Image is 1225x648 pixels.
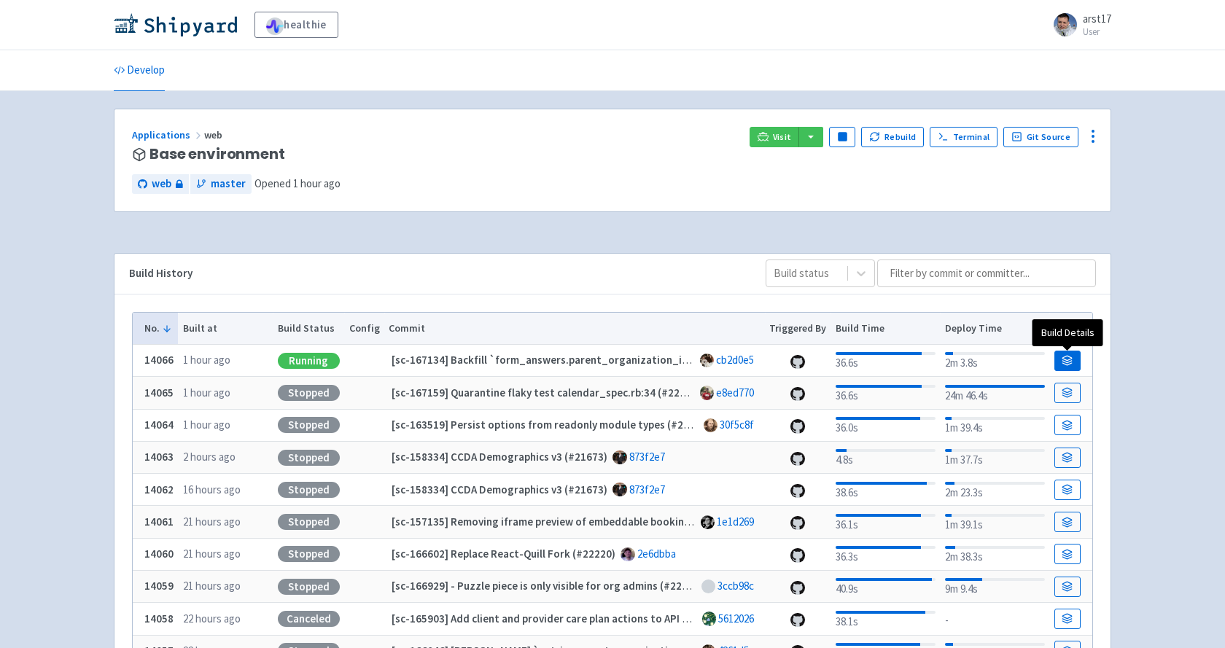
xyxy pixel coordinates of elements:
div: 36.1s [836,511,936,534]
div: Stopped [278,514,340,530]
div: 9m 9.4s [945,575,1045,598]
a: arst17 User [1045,13,1111,36]
a: 873f2e7 [629,450,665,464]
div: Stopped [278,385,340,401]
strong: [sc-166602] Replace React-Quill Fork (#22220) [392,547,615,561]
div: 36.3s [836,543,936,566]
div: Build History [129,265,742,282]
small: User [1083,27,1111,36]
a: Visit [750,127,799,147]
strong: [sc-163519] Persist options from readonly module types (#22198) [392,418,710,432]
b: 14058 [144,612,174,625]
div: Stopped [278,546,340,562]
div: - [945,609,1045,629]
a: Build Details [1054,480,1081,500]
div: Stopped [278,579,340,595]
b: 14060 [144,547,174,561]
span: Opened [254,176,341,190]
span: Visit [773,131,792,143]
a: web [132,174,189,194]
time: 21 hours ago [183,579,241,593]
strong: [sc-157135] Removing iframe preview of embeddable booking page test (#22234) [392,515,785,528]
time: 1 hour ago [293,176,341,190]
th: Built at [178,313,273,345]
a: 873f2e7 [629,483,665,496]
b: 14061 [144,515,174,528]
a: 5612026 [718,612,754,625]
a: Build Details [1054,448,1081,468]
b: 14064 [144,418,174,432]
a: Build Details [1054,351,1081,371]
a: cb2d0e5 [716,353,754,367]
a: Build Details [1054,512,1081,532]
a: Build Details [1054,544,1081,564]
button: No. [144,321,174,336]
img: Shipyard logo [114,13,237,36]
a: healthie [254,12,338,38]
time: 2 hours ago [183,450,236,464]
a: Develop [114,50,165,91]
div: 2m 38.3s [945,543,1045,566]
strong: [sc-167159] Quarantine flaky test calendar_spec.rb:34 (#22248) [392,386,701,399]
strong: [sc-166929] - Puzzle piece is only visible for org admins (#22214) [392,579,703,593]
th: Build Time [831,313,940,345]
div: 38.1s [836,608,936,631]
time: 22 hours ago [183,612,241,625]
div: 1m 39.4s [945,414,1045,437]
div: 36.6s [836,349,936,372]
b: 14059 [144,579,174,593]
div: 36.6s [836,382,936,405]
b: 14065 [144,386,174,399]
strong: [sc-158334] CCDA Demographics v3 (#21673) [392,450,607,464]
input: Filter by commit or committer... [877,259,1096,287]
div: Stopped [278,450,340,466]
a: 2e6dbba [637,547,676,561]
time: 16 hours ago [183,483,241,496]
th: Commit [384,313,765,345]
th: Config [344,313,384,345]
button: Pause [829,127,855,147]
th: Build Status [273,313,344,345]
div: 36.0s [836,414,936,437]
a: Build Details [1054,609,1081,629]
span: web [204,128,225,141]
a: 3ccb98c [717,579,754,593]
div: 1m 39.1s [945,511,1045,534]
a: Git Source [1003,127,1078,147]
b: 14062 [144,483,174,496]
div: 2m 3.8s [945,349,1045,372]
div: 2m 23.3s [945,479,1045,501]
time: 1 hour ago [183,353,230,367]
a: 1e1d269 [717,515,754,528]
div: 4.8s [836,446,936,469]
span: arst17 [1083,12,1111,26]
div: 24m 46.4s [945,382,1045,405]
div: 1m 37.7s [945,446,1045,469]
strong: [sc-165903] Add client and provider care plan actions to API visible audit logs (Does not include... [392,612,950,625]
div: Stopped [278,482,340,498]
span: master [211,176,246,192]
span: Base environment [149,146,285,163]
th: Deploy Time [940,313,1049,345]
div: Stopped [278,417,340,433]
a: Terminal [930,127,997,147]
a: e8ed770 [716,386,754,399]
a: Applications [132,128,204,141]
div: 38.6s [836,479,936,501]
b: 14066 [144,353,174,367]
th: Triggered By [765,313,831,345]
span: web [152,176,171,192]
time: 1 hour ago [183,418,230,432]
div: Running [278,353,340,369]
div: Canceled [278,611,340,627]
div: 40.9s [836,575,936,598]
strong: [sc-167134] Backfill `form_answers.parent_organization_id` column (#22244) [392,353,777,367]
a: 30f5c8f [720,418,754,432]
a: master [190,174,252,194]
a: Build Details [1054,383,1081,403]
time: 21 hours ago [183,515,241,528]
time: 1 hour ago [183,386,230,399]
a: Build Details [1054,415,1081,435]
b: 14063 [144,450,174,464]
time: 21 hours ago [183,547,241,561]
